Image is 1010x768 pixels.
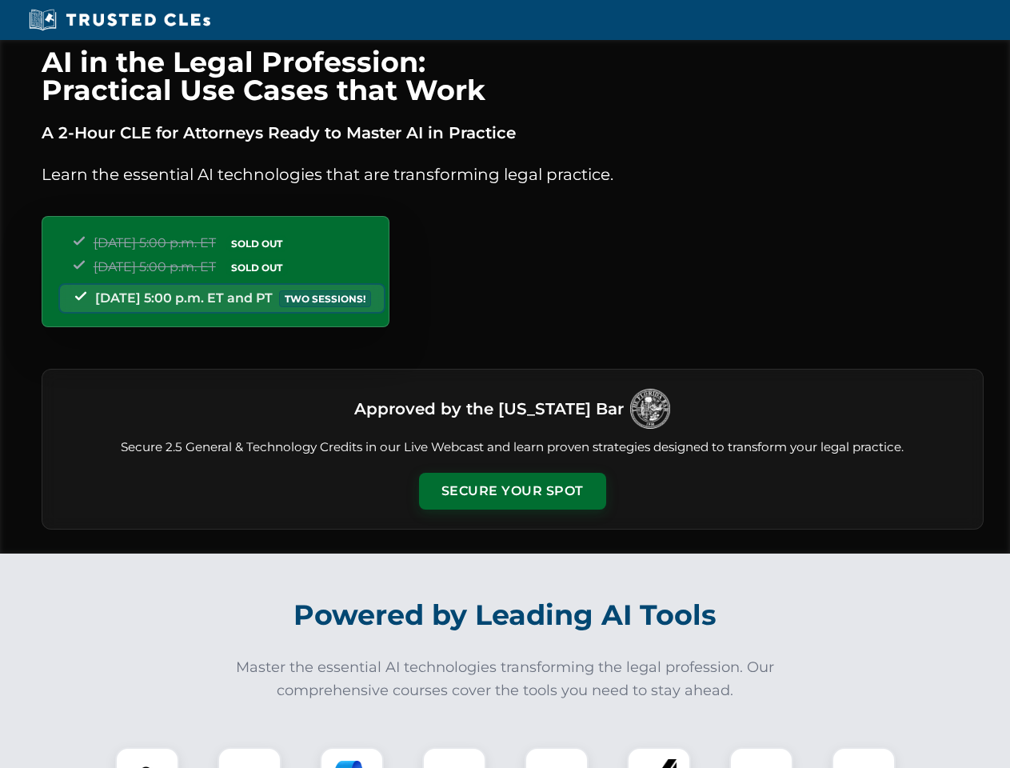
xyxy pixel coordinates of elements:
img: Trusted CLEs [24,8,215,32]
button: Secure Your Spot [419,473,606,510]
span: [DATE] 5:00 p.m. ET [94,259,216,274]
img: Logo [630,389,670,429]
h2: Powered by Leading AI Tools [62,587,948,643]
span: [DATE] 5:00 p.m. ET [94,235,216,250]
h1: AI in the Legal Profession: Practical Use Cases that Work [42,48,984,104]
p: A 2-Hour CLE for Attorneys Ready to Master AI in Practice [42,120,984,146]
p: Learn the essential AI technologies that are transforming legal practice. [42,162,984,187]
h3: Approved by the [US_STATE] Bar [354,394,624,423]
span: SOLD OUT [226,235,288,252]
p: Secure 2.5 General & Technology Credits in our Live Webcast and learn proven strategies designed ... [62,438,964,457]
p: Master the essential AI technologies transforming the legal profession. Our comprehensive courses... [226,656,785,702]
span: SOLD OUT [226,259,288,276]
